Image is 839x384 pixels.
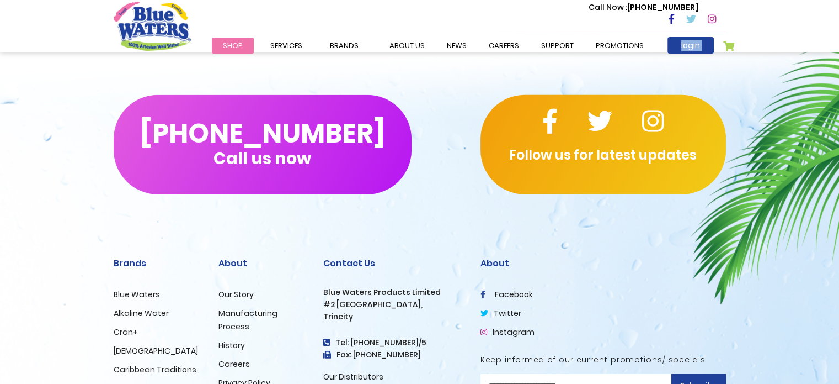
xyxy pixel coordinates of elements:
[378,38,436,54] a: about us
[323,338,464,348] h4: Tel: [PHONE_NUMBER]/5
[213,155,311,161] span: Call us now
[480,145,726,165] p: Follow us for latest updates
[323,288,464,297] h3: Blue Waters Products Limited
[323,312,464,322] h3: Trincity
[114,2,191,50] a: store logo
[480,355,726,365] h5: Keep informed of our current promotions/ specials
[218,359,250,370] a: Careers
[114,95,412,194] button: [PHONE_NUMBER]Call us now
[585,38,655,54] a: Promotions
[114,327,138,338] a: Cran+
[480,308,521,319] a: twitter
[114,289,160,300] a: Blue Waters
[480,289,533,300] a: facebook
[218,340,245,351] a: History
[480,327,535,338] a: Instagram
[330,40,359,51] span: Brands
[480,258,726,269] h2: About
[114,258,202,269] h2: Brands
[530,38,585,54] a: support
[270,40,302,51] span: Services
[218,258,307,269] h2: About
[218,308,277,332] a: Manufacturing Process
[223,40,243,51] span: Shop
[323,258,464,269] h2: Contact Us
[323,300,464,309] h3: #2 [GEOGRAPHIC_DATA],
[589,2,698,13] p: [PHONE_NUMBER]
[323,350,464,360] h3: Fax: [PHONE_NUMBER]
[436,38,478,54] a: News
[323,371,383,382] a: Our Distributors
[478,38,530,54] a: careers
[114,308,169,319] a: Alkaline Water
[589,2,627,13] span: Call Now :
[667,37,714,54] a: login
[114,364,196,375] a: Caribbean Traditions
[114,345,198,356] a: [DEMOGRAPHIC_DATA]
[218,289,254,300] a: Our Story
